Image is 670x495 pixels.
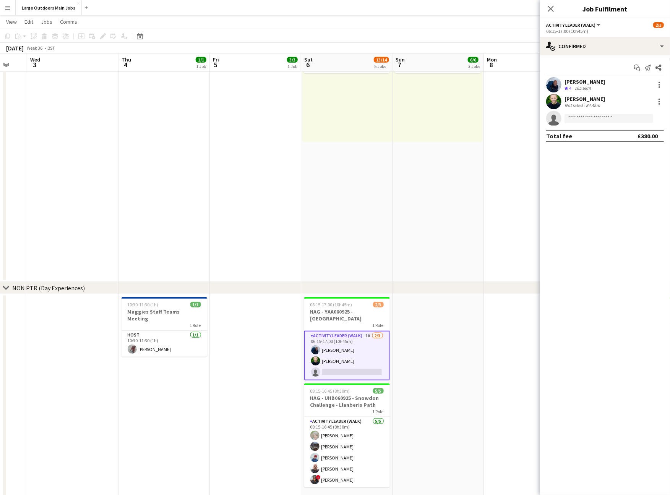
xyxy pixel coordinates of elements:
span: 10:30-11:30 (1h) [128,302,159,307]
div: Not rated [565,102,584,108]
h3: HAG - UHB060925 - Snowdon Challenge - Llanberis Path [304,395,390,408]
app-card-role: Activity Leader (Walk)5/508:15-16:45 (8h30m)[PERSON_NAME][PERSON_NAME][PERSON_NAME][PERSON_NAME]!... [304,417,390,487]
app-job-card: 10:30-11:30 (1h)1/1Maggies Staff Teams Meeting1 RoleHost1/110:30-11:30 (1h)[PERSON_NAME] [122,297,207,357]
span: 06:15-17:00 (10h45m) [310,302,352,307]
div: 06:15-17:00 (10h45m) [546,28,664,34]
span: 1 Role [373,322,384,328]
span: Comms [60,18,77,25]
div: [DATE] [6,44,24,52]
button: Large Outdoors Main Jobs [16,0,82,15]
span: 1 Role [190,322,201,328]
div: NON PTR (Day Experiences) [12,284,85,292]
span: 2/3 [653,22,664,28]
span: Week 36 [25,45,44,51]
button: Activity Leader (Walk) [546,22,602,28]
span: ! [316,475,321,480]
span: 7 [394,60,405,69]
span: 2/3 [373,302,384,307]
h3: Maggies Staff Teams Meeting [122,308,207,322]
span: 08:15-16:45 (8h30m) [310,388,350,394]
span: 1/1 [196,57,206,63]
span: 1 Role [373,409,384,414]
span: Sat [304,56,313,63]
span: 3/3 [287,57,298,63]
span: Fri [213,56,219,63]
app-card-role: Host1/110:30-11:30 (1h)[PERSON_NAME] [122,331,207,357]
span: 4 [569,85,571,91]
div: 165.6km [573,85,592,92]
span: 5/5 [373,388,384,394]
div: 84.4km [584,102,602,108]
span: 5 [212,60,219,69]
span: 4 [120,60,131,69]
span: Wed [30,56,40,63]
div: [PERSON_NAME] [565,78,605,85]
span: Activity Leader (Walk) [546,22,595,28]
app-job-card: 06:15-17:00 (10h45m)2/3HAG - YAA060925 - [GEOGRAPHIC_DATA]1 RoleActivity Leader (Walk)1A2/306:15-... [304,297,390,380]
div: 3 Jobs [468,63,480,69]
span: 6 [303,60,313,69]
span: Jobs [41,18,52,25]
h3: Job Fulfilment [540,4,670,14]
span: Thu [122,56,131,63]
span: Mon [487,56,497,63]
div: 5 Jobs [374,63,389,69]
div: [PERSON_NAME] [565,95,605,102]
a: View [3,17,20,27]
div: £380.00 [638,132,658,140]
span: 8 [486,60,497,69]
span: 13/14 [374,57,389,63]
app-card-role: Activity Leader (Walk)1A2/306:15-17:00 (10h45m)[PERSON_NAME][PERSON_NAME] [304,331,390,380]
div: 1 Job [196,63,206,69]
app-job-card: 08:15-16:45 (8h30m)5/5HAG - UHB060925 - Snowdon Challenge - Llanberis Path1 RoleActivity Leader (... [304,383,390,487]
a: Edit [21,17,36,27]
div: Total fee [546,132,572,140]
a: Comms [57,17,80,27]
span: View [6,18,17,25]
span: 6/6 [468,57,479,63]
h3: HAG - YAA060925 - [GEOGRAPHIC_DATA] [304,308,390,322]
div: 1 Job [287,63,297,69]
span: Edit [24,18,33,25]
span: Sun [396,56,405,63]
div: BST [47,45,55,51]
div: Confirmed [540,37,670,55]
span: 1/1 [190,302,201,307]
a: Jobs [38,17,55,27]
span: 3 [29,60,40,69]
